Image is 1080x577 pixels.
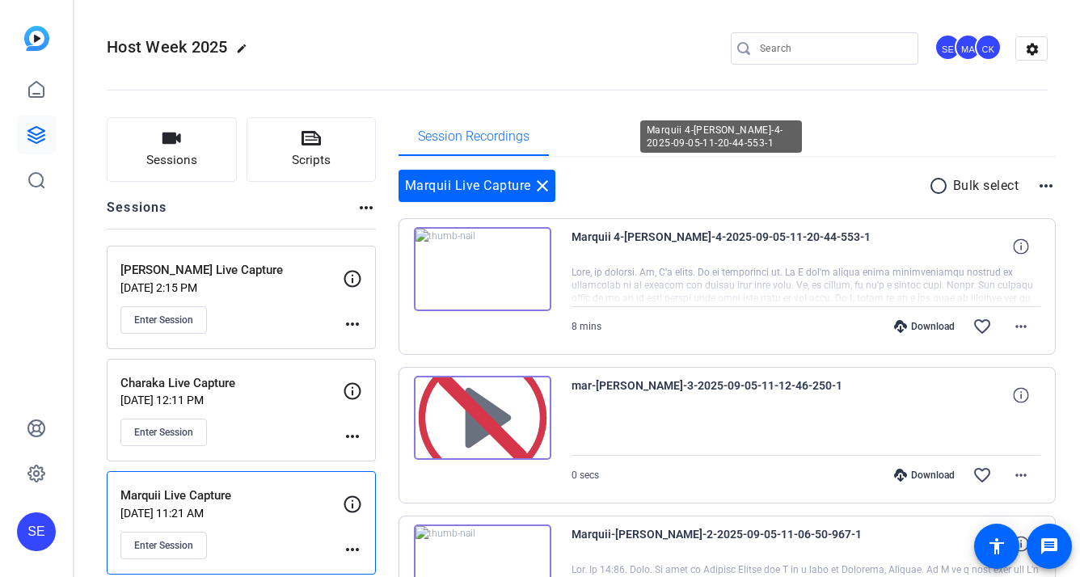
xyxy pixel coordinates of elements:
[120,507,343,520] p: [DATE] 11:21 AM
[134,539,193,552] span: Enter Session
[120,306,207,334] button: Enter Session
[972,317,992,336] mat-icon: favorite_border
[418,130,529,143] span: Session Recordings
[120,374,343,393] p: Charaka Live Capture
[972,465,992,485] mat-icon: favorite_border
[24,26,49,51] img: blue-gradient.svg
[146,151,197,170] span: Sessions
[107,37,228,57] span: Host Week 2025
[1011,317,1031,336] mat-icon: more_horiz
[1036,176,1056,196] mat-icon: more_horiz
[343,540,362,559] mat-icon: more_horiz
[953,176,1019,196] p: Bulk select
[120,394,343,406] p: [DATE] 12:11 PM
[120,281,343,294] p: [DATE] 2:15 PM
[955,34,983,62] ngx-avatar: Melissa Abe
[886,320,963,333] div: Download
[292,151,331,170] span: Scripts
[934,34,963,62] ngx-avatar: Shelby Eden
[1016,37,1048,61] mat-icon: settings
[1040,537,1059,556] mat-icon: message
[975,34,1002,61] div: CK
[533,176,552,196] mat-icon: close
[134,314,193,326] span: Enter Session
[572,470,599,481] span: 0 secs
[134,426,193,439] span: Enter Session
[886,469,963,482] div: Download
[414,376,551,460] img: Preview is unavailable
[107,198,167,229] h2: Sessions
[107,117,237,182] button: Sessions
[399,170,555,202] div: Marquii Live Capture
[572,376,871,415] span: mar-[PERSON_NAME]-3-2025-09-05-11-12-46-250-1
[120,419,207,446] button: Enter Session
[572,227,871,266] span: Marquii 4-[PERSON_NAME]-4-2025-09-05-11-20-44-553-1
[17,512,56,551] div: SE
[120,486,343,505] p: Marquii Live Capture
[929,176,953,196] mat-icon: radio_button_unchecked
[975,34,1003,62] ngx-avatar: Caroline Kissell
[1011,465,1031,485] mat-icon: more_horiz
[414,227,551,311] img: thumb-nail
[247,117,377,182] button: Scripts
[343,427,362,446] mat-icon: more_horiz
[343,314,362,334] mat-icon: more_horiz
[987,537,1006,556] mat-icon: accessibility
[572,524,871,563] span: Marquii-[PERSON_NAME]-2-2025-09-05-11-06-50-967-1
[572,321,601,332] span: 8 mins
[120,261,343,280] p: [PERSON_NAME] Live Capture
[934,34,961,61] div: SE
[356,198,376,217] mat-icon: more_horiz
[236,43,255,62] mat-icon: edit
[760,39,905,58] input: Search
[120,532,207,559] button: Enter Session
[955,34,981,61] div: MA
